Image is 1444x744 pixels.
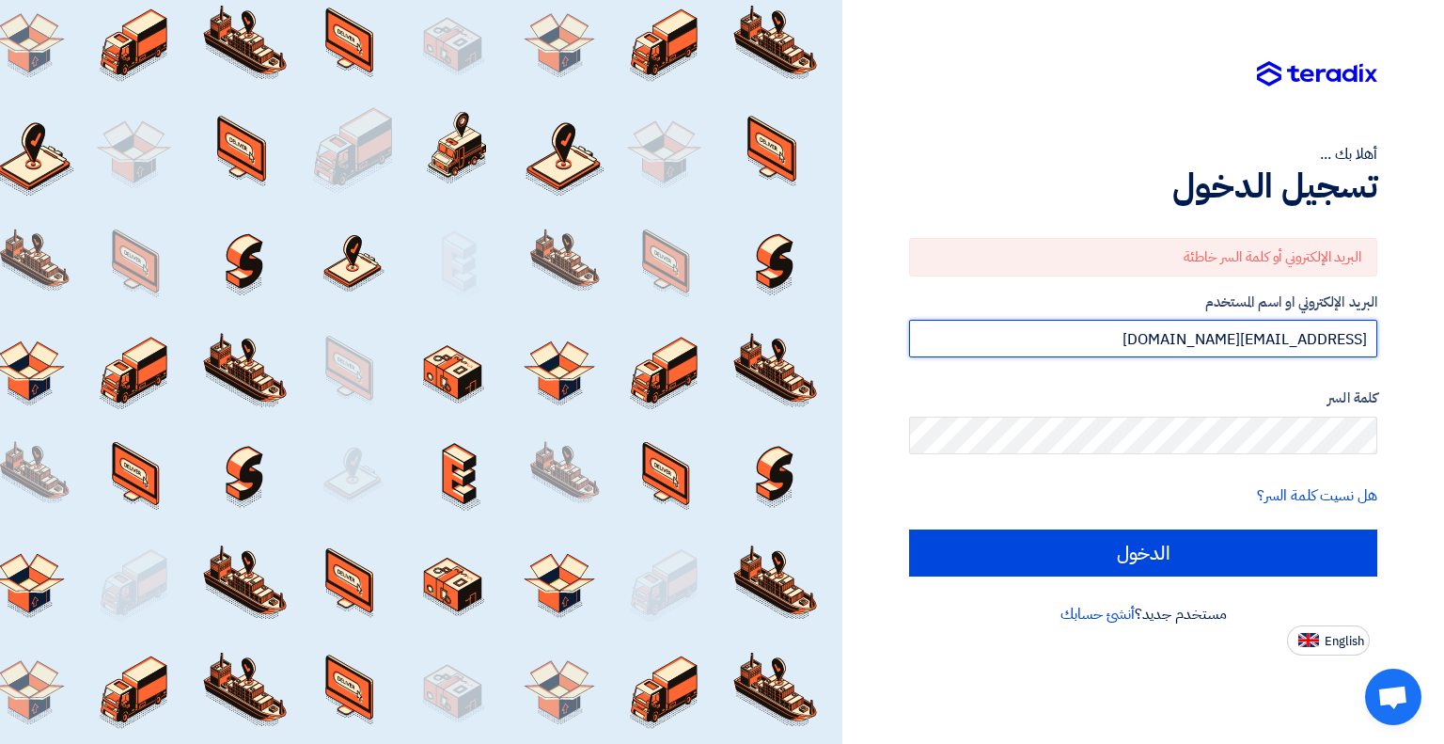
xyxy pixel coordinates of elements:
label: كلمة السر [909,388,1377,409]
img: Teradix logo [1257,61,1377,87]
div: البريد الإلكتروني أو كلمة السر خاطئة [909,238,1377,277]
a: هل نسيت كلمة السر؟ [1257,484,1377,507]
button: English [1287,625,1370,656]
label: البريد الإلكتروني او اسم المستخدم [909,292,1377,313]
div: مستخدم جديد؟ [909,603,1377,625]
div: أهلا بك ... [909,143,1377,166]
div: Open chat [1365,669,1421,725]
span: English [1325,635,1364,648]
h1: تسجيل الدخول [909,166,1377,207]
input: الدخول [909,530,1377,577]
img: en-US.png [1298,633,1319,647]
input: أدخل بريد العمل الإلكتروني او اسم المستخدم الخاص بك ... [909,320,1377,357]
a: أنشئ حسابك [1060,603,1135,625]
